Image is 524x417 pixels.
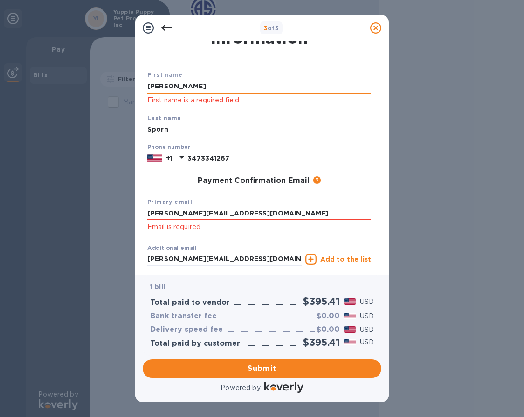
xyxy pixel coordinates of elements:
span: Submit [150,363,374,374]
u: Add to the list [320,256,371,263]
label: Additional email [147,245,197,251]
label: Phone number [147,145,190,150]
p: USD [360,325,374,335]
input: Enter your phone number [187,151,371,165]
h2: $395.41 [303,296,340,307]
p: Email address will be added to the list of emails [147,267,302,278]
p: USD [360,311,374,321]
p: +1 [166,154,172,163]
input: Enter your last name [147,123,371,137]
img: Logo [264,382,303,393]
img: USD [344,326,356,333]
img: US [147,153,162,163]
img: USD [344,339,356,345]
span: 3 [264,25,268,32]
b: Last name [147,114,181,121]
h3: Payment Confirmation Email [198,176,310,185]
b: 1 bill [150,283,165,290]
h1: Payment Contact Information [147,8,371,47]
img: USD [344,298,356,305]
b: of 3 [264,25,279,32]
h3: Total paid by customer [150,339,240,348]
input: Enter your primary name [147,207,371,221]
p: Powered by [221,383,260,393]
b: Primary email [147,198,192,205]
p: First name is a required field [147,95,371,106]
p: Email is required [147,222,371,232]
h3: $0.00 [317,325,340,334]
p: USD [360,297,374,307]
button: Submit [143,359,381,378]
h2: $395.41 [303,336,340,348]
h3: Total paid to vendor [150,298,230,307]
h3: $0.00 [317,312,340,321]
h3: Bank transfer fee [150,312,217,321]
input: Enter additional email [147,252,302,266]
p: USD [360,337,374,347]
img: USD [344,313,356,319]
h3: Delivery speed fee [150,325,223,334]
b: First name [147,71,182,78]
input: Enter your first name [147,80,371,94]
